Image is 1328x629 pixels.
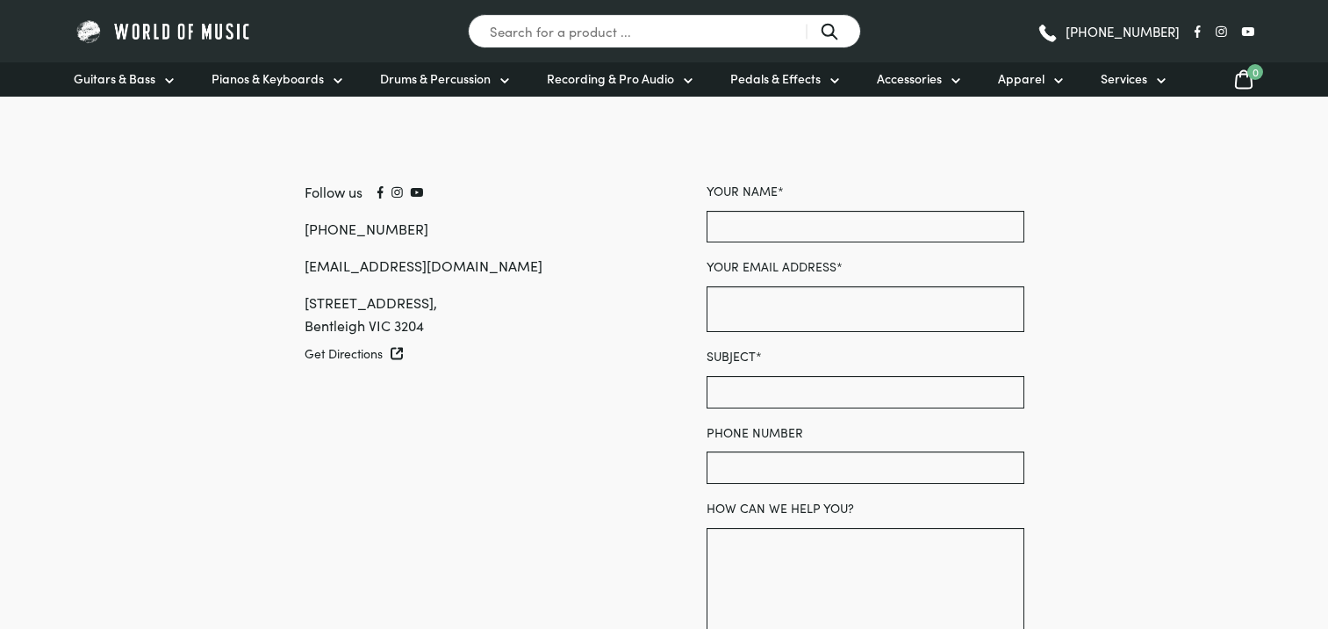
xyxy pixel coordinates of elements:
[74,69,155,88] span: Guitars & Bass
[468,14,861,48] input: Search for a product ...
[1037,18,1180,45] a: [PHONE_NUMBER]
[212,69,324,88] span: Pianos & Keyboards
[730,69,821,88] span: Pedals & Effects
[305,256,542,275] a: [EMAIL_ADDRESS][DOMAIN_NAME]
[380,69,491,88] span: Drums & Percussion
[877,69,942,88] span: Accessories
[1101,69,1147,88] span: Services
[707,423,1024,452] label: Phone number
[998,69,1044,88] span: Apparel
[1066,25,1180,38] span: [PHONE_NUMBER]
[707,498,1024,528] label: How can we help you?
[305,219,428,238] a: [PHONE_NUMBER]
[707,346,1024,376] label: Subject
[74,18,254,45] img: World of Music
[707,257,1024,286] label: Your email address
[305,181,622,204] div: Follow us
[305,343,622,364] a: Get Directions
[707,181,1024,211] label: Your name
[305,292,622,337] div: [STREET_ADDRESS], Bentleigh VIC 3204
[547,69,674,88] span: Recording & Pro Audio
[1247,64,1263,80] span: 0
[1073,436,1328,629] iframe: Chat with our support team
